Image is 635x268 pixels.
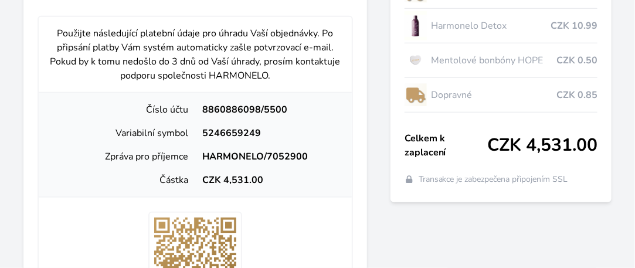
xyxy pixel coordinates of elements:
div: Zpráva pro příjemce [48,150,195,164]
span: CZK 0.50 [556,53,597,67]
div: 5246659249 [195,126,342,140]
span: Dopravné [432,88,556,102]
img: DETOX_se_stinem_x-lo.jpg [405,11,427,40]
div: CZK 4,531.00 [195,173,342,187]
div: 8860886098/5500 [195,103,342,117]
div: Částka [48,173,195,187]
span: Celkem k zaplacení [405,131,487,160]
div: Variabilní symbol [48,126,195,140]
img: delivery-lo.png [405,80,427,110]
span: Harmonelo Detox [432,19,551,33]
span: CZK 0.85 [556,88,597,102]
span: CZK 10.99 [551,19,597,33]
img: HOPE_SRDCE_PRO_WEB-lo.png [405,46,427,75]
span: CZK 4,531.00 [487,135,597,156]
div: HARMONELO/7052900 [195,150,342,164]
span: Transakce je zabezpečena připojením SSL [419,174,568,185]
div: Číslo účtu [48,103,195,117]
span: Mentolové bonbóny HOPE [432,53,556,67]
p: Použijte následující platební údaje pro úhradu Vaší objednávky. Po připsání platby Vám systém aut... [48,26,342,83]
